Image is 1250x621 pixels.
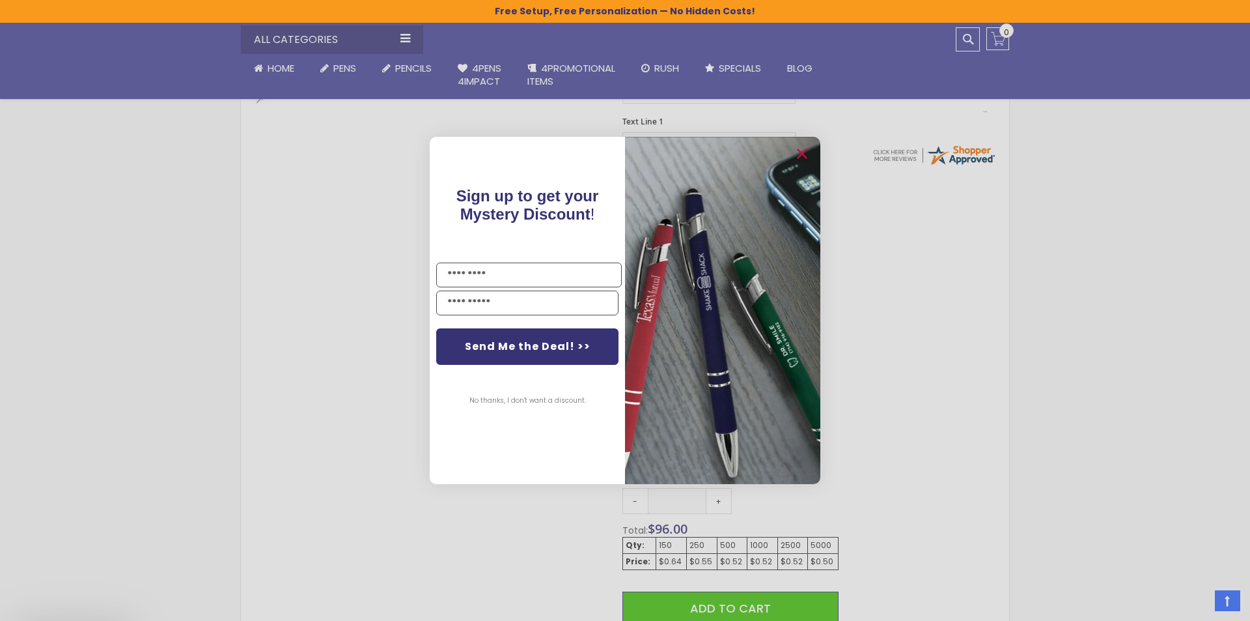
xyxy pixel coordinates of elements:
[625,137,820,484] img: pop-up-image
[792,143,812,164] button: Close dialog
[436,328,618,365] button: Send Me the Deal! >>
[456,187,599,223] span: !
[463,384,592,417] button: No thanks, I don't want a discount.
[456,187,599,223] span: Sign up to get your Mystery Discount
